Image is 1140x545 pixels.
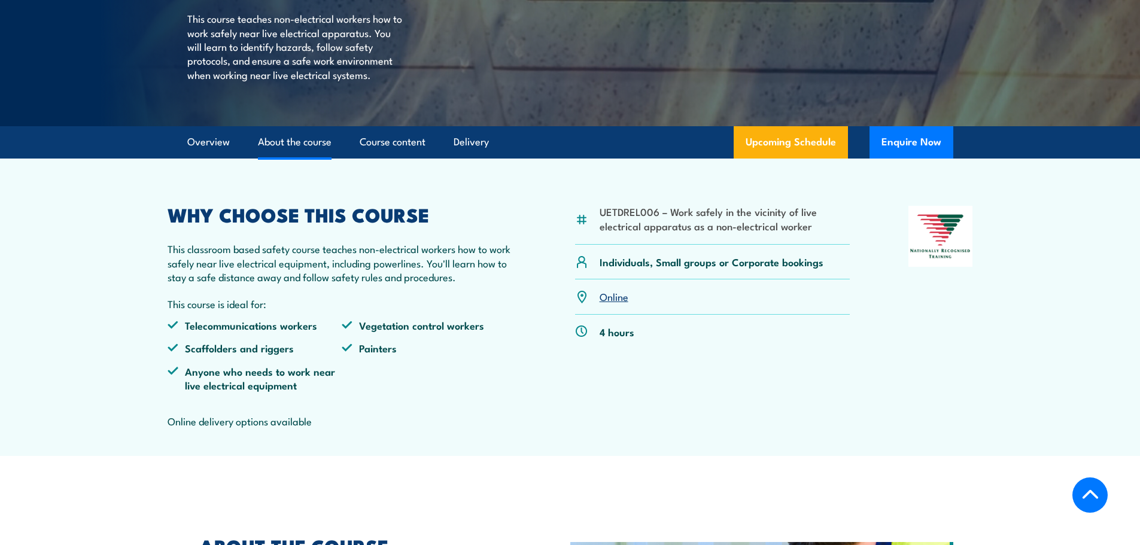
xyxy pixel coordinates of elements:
[168,414,517,428] p: Online delivery options available
[258,126,332,158] a: About the course
[168,364,342,392] li: Anyone who needs to work near live electrical equipment
[908,206,973,267] img: Nationally Recognised Training logo.
[360,126,425,158] a: Course content
[600,255,823,269] p: Individuals, Small groups or Corporate bookings
[168,206,517,223] h2: WHY CHOOSE THIS COURSE
[187,11,406,81] p: This course teaches non-electrical workers how to work safely near live electrical apparatus. You...
[187,126,230,158] a: Overview
[600,289,628,303] a: Online
[168,341,342,355] li: Scaffolders and riggers
[168,318,342,332] li: Telecommunications workers
[168,242,517,284] p: This classroom based safety course teaches non-electrical workers how to work safely near live el...
[342,318,516,332] li: Vegetation control workers
[600,205,850,233] li: UETDREL006 – Work safely in the vicinity of live electrical apparatus as a non-electrical worker
[734,126,848,159] a: Upcoming Schedule
[168,297,517,310] p: This course is ideal for:
[870,126,953,159] button: Enquire Now
[454,126,489,158] a: Delivery
[342,341,516,355] li: Painters
[600,325,634,339] p: 4 hours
